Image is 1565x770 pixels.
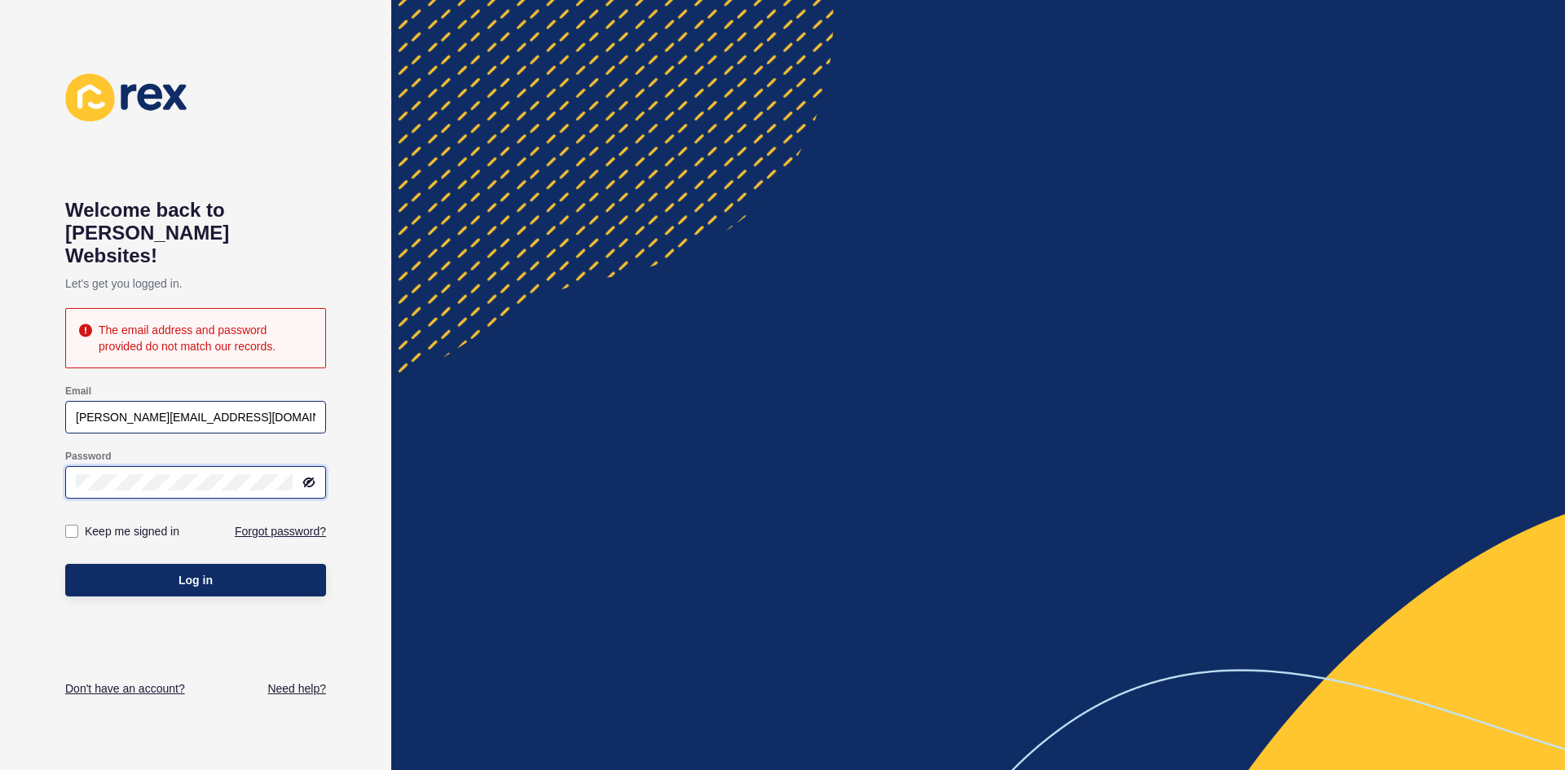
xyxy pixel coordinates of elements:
p: Let's get you logged in. [65,267,326,300]
span: Log in [179,572,213,588]
label: Password [65,450,112,463]
a: Need help? [267,680,326,697]
label: Keep me signed in [85,523,179,539]
div: The email address and password provided do not match our records. [99,322,312,354]
input: e.g. name@company.com [76,409,315,425]
a: Forgot password? [235,523,326,539]
h1: Welcome back to [PERSON_NAME] Websites! [65,199,326,267]
button: Log in [65,564,326,596]
a: Don't have an account? [65,680,185,697]
label: Email [65,385,91,398]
